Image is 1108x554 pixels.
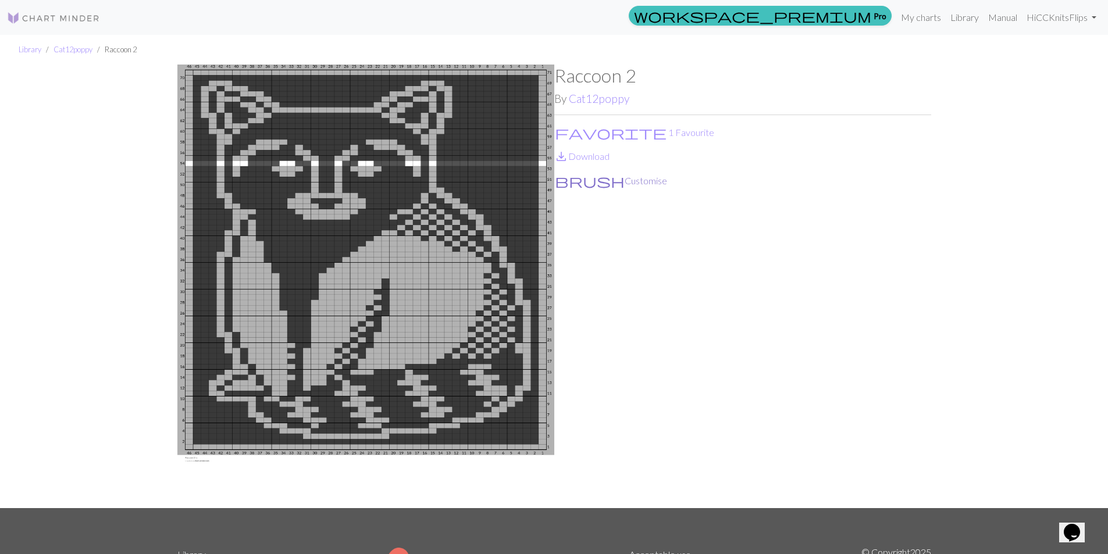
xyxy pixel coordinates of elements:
span: workspace_premium [634,8,871,24]
iframe: chat widget [1059,507,1096,542]
h1: Raccoon 2 [554,65,931,87]
a: Manual [984,6,1022,29]
a: DownloadDownload [554,151,610,162]
i: Download [554,149,568,163]
a: Pro [629,6,892,26]
li: Raccoon 2 [92,44,137,55]
i: Favourite [555,126,667,140]
img: Logo [7,11,100,25]
a: Library [946,6,984,29]
a: Library [19,45,41,54]
img: Raccoon 2 [177,65,554,507]
button: CustomiseCustomise [554,173,668,188]
i: Customise [555,174,625,188]
a: Cat12poppy [569,92,629,105]
h2: By [554,92,931,105]
button: Favourite 1 Favourite [554,125,715,140]
span: favorite [555,124,667,141]
a: Cat12poppy [54,45,92,54]
a: HiCCKnitsFlips [1022,6,1101,29]
span: save_alt [554,148,568,165]
a: My charts [896,6,946,29]
span: brush [555,173,625,189]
